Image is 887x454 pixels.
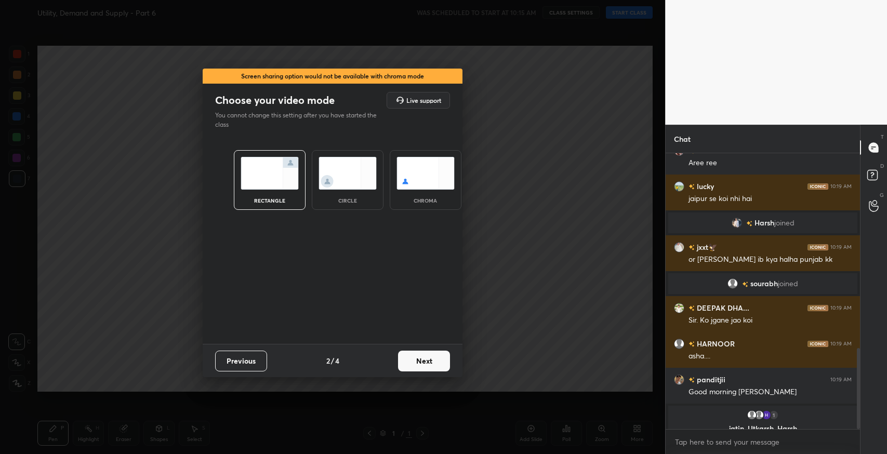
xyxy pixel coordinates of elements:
div: 10:19 AM [830,244,852,250]
p: jatin, Utkarsh, Harsh [674,424,851,433]
img: circleScreenIcon.acc0effb.svg [319,157,377,190]
h6: HARNOOR [695,338,735,349]
img: no-rating-badge.077c3623.svg [689,341,695,347]
img: chromaScreenIcon.c19ab0a0.svg [396,157,455,190]
h6: panditjii [695,374,725,385]
img: default.png [674,339,684,349]
h6: lucky [695,181,714,192]
img: iconic-dark.1390631f.png [807,244,828,250]
img: iconic-dark.1390631f.png [807,305,828,311]
p: G [880,191,884,199]
p: You cannot change this setting after you have started the class [215,111,383,129]
div: 10:19 AM [830,183,852,190]
span: joined [778,279,798,288]
div: 10:19 AM [830,377,852,383]
div: 1 [769,410,779,420]
h4: 4 [335,355,339,366]
img: default.png [727,278,738,289]
h4: / [331,355,334,366]
img: 9c09f58b308f4d058b516358a10ac834.jpg [732,218,742,228]
div: Sir. Ko jgane jao koi [689,315,852,326]
img: ACg8ocLjA8yW_JFG2r39p4ZT26OKr9-cbRN8F-dwuTE3JmE1W-ss6w=s96-c [761,410,772,420]
div: circle [327,198,368,203]
span: sourabh [750,279,778,288]
span: Harsh [754,219,774,227]
img: no-rating-badge.077c3623.svg [746,221,752,226]
h2: Choose your video mode [215,94,335,107]
span: joined [774,219,795,227]
h6: DEEPAK DHA... [695,302,749,313]
img: default.png [754,410,764,420]
p: Chat [666,125,699,153]
div: rectangle [249,198,290,203]
button: Next [398,351,450,371]
img: no-rating-badge.077c3623.svg [689,377,695,383]
div: grid [666,153,860,429]
img: iconic-dark.1390631f.png [807,341,828,347]
div: Aree ree [689,158,852,168]
img: 9d560ee46d9f41c2ae29a65684aa2f09.jpg [674,375,684,385]
img: 36fe5b7b90724607a82f2bc02fe5f37c.jpg [674,181,684,192]
button: Previous [215,351,267,371]
img: 61a4d9d066e842b0b986ba4539d8380d.jpg [674,303,684,313]
h5: Live support [406,97,441,103]
div: jaipur se koi nhi hai [689,194,852,204]
img: default.png [747,410,757,420]
h4: 2 [326,355,330,366]
p: D [880,162,884,170]
img: no-rating-badge.077c3623.svg [742,282,748,287]
img: no-rating-badge.077c3623.svg [689,184,695,190]
img: no-rating-badge.077c3623.svg [689,245,695,250]
div: Good morning [PERSON_NAME] [689,387,852,397]
h6: jxxt🦅 [695,242,717,252]
div: or [PERSON_NAME] ib kya halha punjab kk [689,255,852,265]
div: chroma [405,198,446,203]
img: 930c6aa0a2f44c069e61ba5624c32e14.jpg [674,242,684,252]
img: no-rating-badge.077c3623.svg [689,305,695,311]
div: 10:19 AM [830,341,852,347]
img: iconic-dark.1390631f.png [807,183,828,190]
div: asha.... [689,351,852,362]
img: normalScreenIcon.ae25ed63.svg [241,157,299,190]
div: 10:19 AM [830,305,852,311]
p: T [881,133,884,141]
div: Screen sharing option would not be available with chroma mode [203,69,462,84]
